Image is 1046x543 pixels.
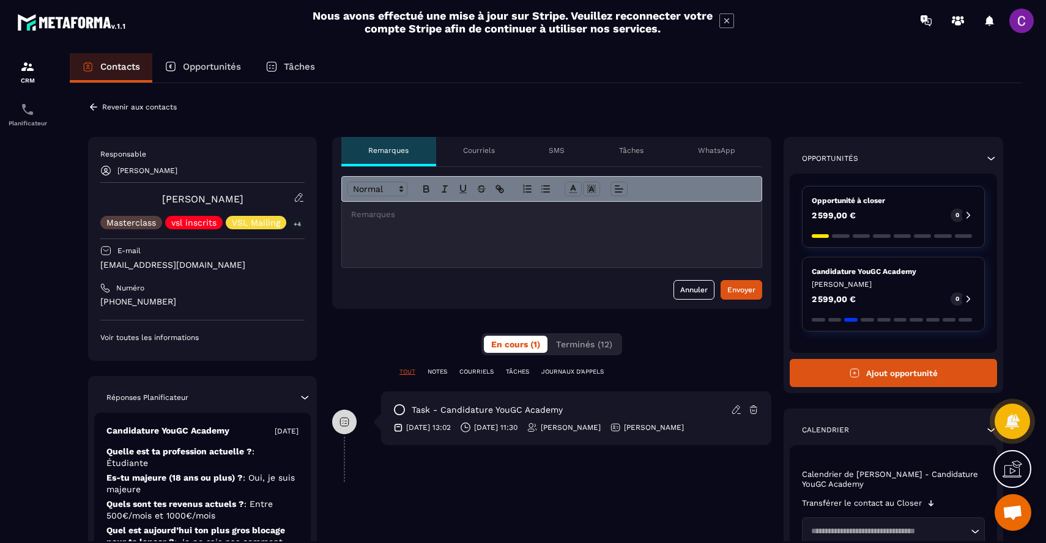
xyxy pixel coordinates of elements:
p: [EMAIL_ADDRESS][DOMAIN_NAME] [100,259,305,271]
a: Contacts [70,53,152,83]
p: task - Candidature YouGC Academy [412,404,563,416]
a: formationformationCRM [3,50,52,93]
div: Envoyer [727,284,755,296]
p: Voir toutes les informations [100,333,305,342]
button: Terminés (12) [549,336,620,353]
p: Quels sont tes revenus actuels ? [106,498,299,522]
p: Contacts [100,61,140,72]
p: Opportunité à closer [812,196,975,205]
div: Ouvrir le chat [995,494,1031,531]
p: Opportunités [802,153,858,163]
a: Opportunités [152,53,253,83]
p: [DATE] [275,426,299,436]
p: 2 599,00 € [812,211,856,220]
p: SMS [549,146,565,155]
img: formation [20,59,35,74]
p: [DATE] 11:30 [474,423,517,432]
p: [DATE] 13:02 [406,423,451,432]
p: Responsable [100,149,305,159]
p: Candidature YouGC Academy [106,425,229,437]
p: Courriels [463,146,495,155]
p: [PERSON_NAME] [624,423,684,432]
p: [PHONE_NUMBER] [100,296,305,308]
p: Opportunités [183,61,241,72]
p: Masterclass [106,218,156,227]
p: VSL Mailing [232,218,280,227]
p: Numéro [116,283,144,293]
p: Quelle est ta profession actuelle ? [106,446,299,469]
p: [PERSON_NAME] [117,166,177,175]
p: Réponses Planificateur [106,393,188,402]
span: En cours (1) [491,339,540,349]
p: vsl inscrits [171,218,217,227]
p: Tâches [619,146,644,155]
p: [PERSON_NAME] [541,423,601,432]
p: Revenir aux contacts [102,103,177,111]
p: E-mail [117,246,141,256]
p: Calendrier de [PERSON_NAME] - Candidature YouGC Academy [802,470,985,489]
p: Calendrier [802,425,849,435]
p: Planificateur [3,120,52,127]
p: NOTES [428,368,447,376]
a: [PERSON_NAME] [162,193,243,205]
p: TOUT [399,368,415,376]
p: Remarques [368,146,409,155]
a: schedulerschedulerPlanificateur [3,93,52,136]
p: Candidature YouGC Academy [812,267,975,276]
p: WhatsApp [698,146,735,155]
h2: Nous avons effectué une mise à jour sur Stripe. Veuillez reconnecter votre compte Stripe afin de ... [312,9,713,35]
button: Annuler [673,280,714,300]
p: Es-tu majeure (18 ans ou plus) ? [106,472,299,495]
p: [PERSON_NAME] [812,279,975,289]
button: Ajout opportunité [790,359,997,387]
a: Tâches [253,53,327,83]
p: +4 [289,218,305,231]
p: JOURNAUX D'APPELS [541,368,604,376]
img: scheduler [20,102,35,117]
p: Transférer le contact au Closer [802,498,922,508]
p: 0 [955,295,959,303]
p: TÂCHES [506,368,529,376]
button: Envoyer [721,280,762,300]
p: CRM [3,77,52,84]
span: Terminés (12) [556,339,612,349]
button: En cours (1) [484,336,547,353]
p: Tâches [284,61,315,72]
img: logo [17,11,127,33]
p: 2 599,00 € [812,295,856,303]
p: 0 [955,211,959,220]
p: COURRIELS [459,368,494,376]
input: Search for option [807,525,968,537]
